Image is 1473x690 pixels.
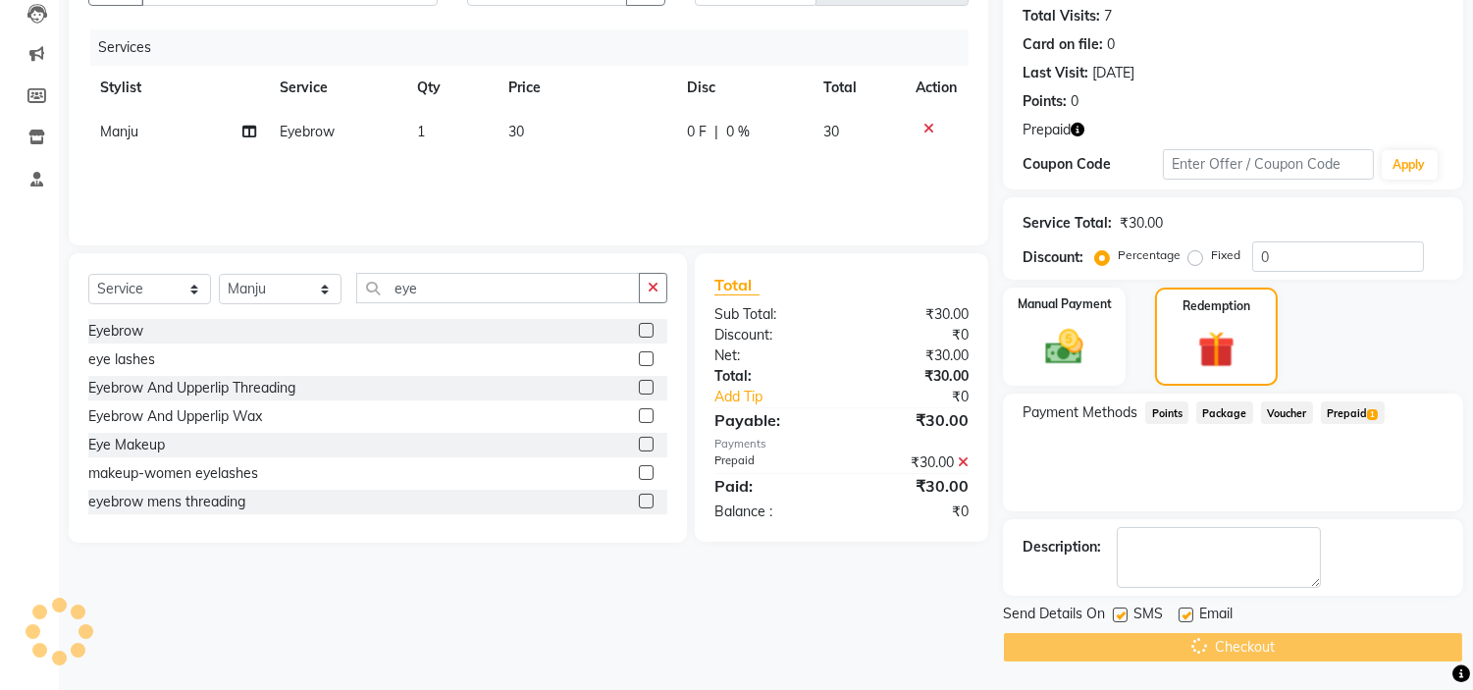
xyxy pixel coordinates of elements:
div: Coupon Code [1023,154,1163,175]
div: Points: [1023,91,1067,112]
th: Service [268,66,405,110]
div: eye lashes [88,349,155,370]
div: ₹30.00 [842,345,984,366]
a: Add Tip [700,387,866,407]
div: ₹30.00 [842,408,984,432]
span: Send Details On [1003,604,1105,628]
div: ₹0 [842,502,984,522]
div: Last Visit: [1023,63,1088,83]
span: Payment Methods [1023,402,1137,423]
div: Sub Total: [700,304,842,325]
span: Prepaid [1023,120,1071,140]
th: Qty [405,66,497,110]
div: Total Visits: [1023,6,1100,27]
img: _cash.svg [1033,325,1095,369]
div: Eye Makeup [88,435,165,455]
div: [DATE] [1092,63,1134,83]
span: Email [1199,604,1233,628]
div: ₹0 [866,387,984,407]
span: 1 [417,123,425,140]
input: Search or Scan [356,273,640,303]
div: Paid: [700,474,842,498]
div: ₹30.00 [842,304,984,325]
span: Total [714,275,760,295]
input: Enter Offer / Coupon Code [1163,149,1373,180]
span: 30 [823,123,839,140]
label: Redemption [1183,297,1250,315]
span: Prepaid [1321,401,1385,424]
th: Price [497,66,675,110]
img: _gift.svg [1186,327,1245,372]
span: 30 [508,123,524,140]
div: 0 [1107,34,1115,55]
div: ₹30.00 [842,366,984,387]
label: Manual Payment [1018,295,1112,313]
span: SMS [1133,604,1163,628]
span: 1 [1367,409,1378,421]
div: Discount: [700,325,842,345]
span: Voucher [1261,401,1313,424]
label: Fixed [1211,246,1240,264]
div: 0 [1071,91,1078,112]
div: Total: [700,366,842,387]
div: Net: [700,345,842,366]
span: 0 % [726,122,750,142]
span: 0 F [687,122,707,142]
span: Points [1145,401,1188,424]
div: Payable: [700,408,842,432]
th: Total [812,66,905,110]
span: Manju [100,123,138,140]
span: Package [1196,401,1253,424]
div: ₹0 [842,325,984,345]
span: Eyebrow [280,123,335,140]
div: Card on file: [1023,34,1103,55]
th: Disc [675,66,812,110]
div: ₹30.00 [842,474,984,498]
label: Percentage [1118,246,1181,264]
div: ₹30.00 [1120,213,1163,234]
div: Description: [1023,537,1101,557]
div: Eyebrow And Upperlip Threading [88,378,295,398]
div: Payments [714,436,969,452]
div: Discount: [1023,247,1083,268]
div: ₹30.00 [842,452,984,473]
span: | [714,122,718,142]
div: Service Total: [1023,213,1112,234]
div: Services [90,29,983,66]
th: Action [904,66,969,110]
div: eyebrow mens threading [88,492,245,512]
div: makeup-women eyelashes [88,463,258,484]
div: Prepaid [700,452,842,473]
th: Stylist [88,66,268,110]
div: Eyebrow And Upperlip Wax [88,406,262,427]
div: 7 [1104,6,1112,27]
div: Eyebrow [88,321,143,342]
div: Balance : [700,502,842,522]
button: Apply [1382,150,1438,180]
